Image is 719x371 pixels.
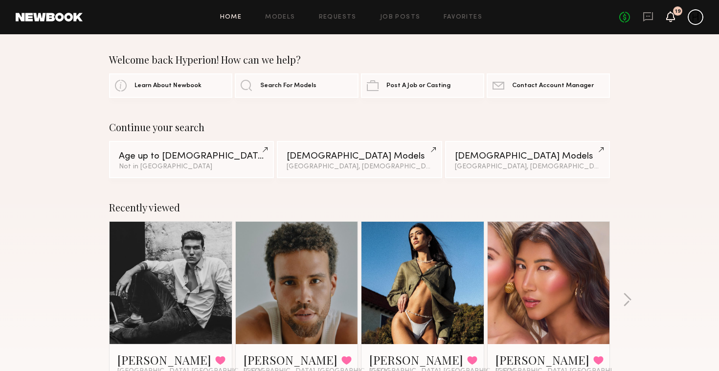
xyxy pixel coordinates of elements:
[109,121,610,133] div: Continue your search
[369,352,463,368] a: [PERSON_NAME]
[277,141,442,178] a: [DEMOGRAPHIC_DATA] Models[GEOGRAPHIC_DATA], [DEMOGRAPHIC_DATA] / [DEMOGRAPHIC_DATA]
[455,163,600,170] div: [GEOGRAPHIC_DATA], [DEMOGRAPHIC_DATA] / [DEMOGRAPHIC_DATA]
[119,152,264,161] div: Age up to [DEMOGRAPHIC_DATA].
[119,163,264,170] div: Not in [GEOGRAPHIC_DATA]
[287,152,432,161] div: [DEMOGRAPHIC_DATA] Models
[260,83,316,89] span: Search For Models
[265,14,295,21] a: Models
[361,73,484,98] a: Post A Job or Casting
[235,73,358,98] a: Search For Models
[109,54,610,66] div: Welcome back Hyperion! How can we help?
[386,83,450,89] span: Post A Job or Casting
[380,14,421,21] a: Job Posts
[109,73,232,98] a: Learn About Newbook
[109,202,610,213] div: Recently viewed
[109,141,274,178] a: Age up to [DEMOGRAPHIC_DATA].Not in [GEOGRAPHIC_DATA]
[444,14,482,21] a: Favorites
[244,352,337,368] a: [PERSON_NAME]
[495,352,589,368] a: [PERSON_NAME]
[135,83,202,89] span: Learn About Newbook
[512,83,594,89] span: Contact Account Manager
[319,14,357,21] a: Requests
[220,14,242,21] a: Home
[117,352,211,368] a: [PERSON_NAME]
[675,9,681,14] div: 19
[487,73,610,98] a: Contact Account Manager
[455,152,600,161] div: [DEMOGRAPHIC_DATA] Models
[287,163,432,170] div: [GEOGRAPHIC_DATA], [DEMOGRAPHIC_DATA] / [DEMOGRAPHIC_DATA]
[445,141,610,178] a: [DEMOGRAPHIC_DATA] Models[GEOGRAPHIC_DATA], [DEMOGRAPHIC_DATA] / [DEMOGRAPHIC_DATA]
